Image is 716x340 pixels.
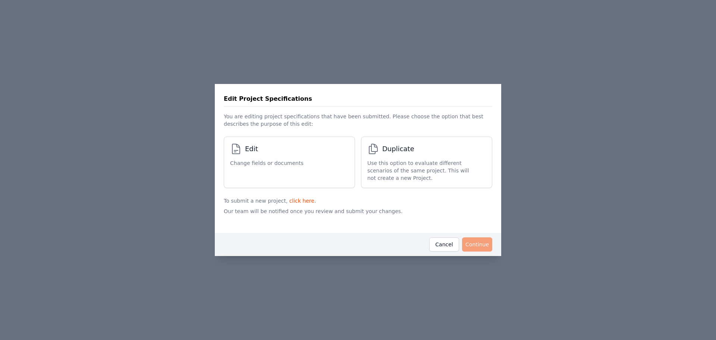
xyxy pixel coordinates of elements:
span: Duplicate [382,144,414,154]
button: Continue [462,237,492,252]
span: Change fields or documents [230,159,304,167]
p: Our team will be notified once you review and submit your changes. [224,205,492,227]
p: To submit a new project, . [224,194,492,205]
span: Use this option to evaluate different scenarios of the same project. This will not create a new P... [367,159,478,182]
a: click here [289,198,314,204]
h3: Edit Project Specifications [224,94,312,103]
button: Cancel [429,237,459,252]
p: You are editing project specifications that have been submitted. Please choose the option that be... [224,107,492,131]
span: Edit [245,144,258,154]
